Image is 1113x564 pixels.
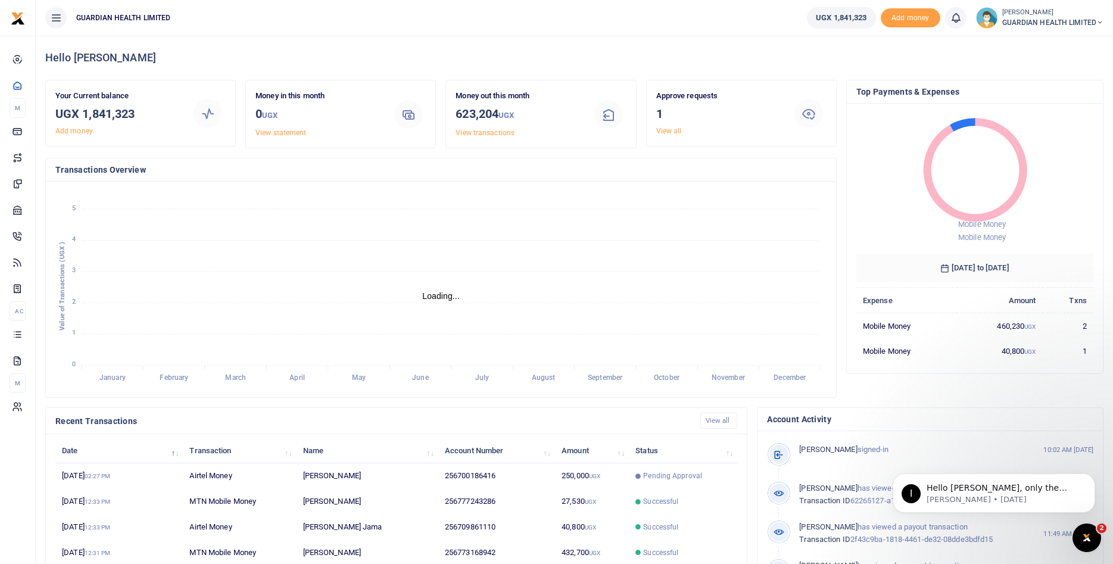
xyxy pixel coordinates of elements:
[456,90,581,102] p: Money out this month
[262,111,278,120] small: UGX
[589,473,600,479] small: UGX
[856,339,957,364] td: Mobile Money
[456,105,581,124] h3: 623,204
[438,463,555,489] td: 256700186416
[438,438,555,463] th: Account Number: activate to sort column ascending
[1043,339,1093,364] td: 1
[10,301,26,321] li: Ac
[976,7,1103,29] a: profile-user [PERSON_NAME] GUARDIAN HEALTH LIMITED
[296,463,438,489] td: [PERSON_NAME]
[55,163,827,176] h4: Transactions Overview
[555,438,629,463] th: Amount: activate to sort column ascending
[412,374,429,382] tspan: June
[438,515,555,540] td: 256709861110
[700,413,738,429] a: View all
[55,105,181,123] h3: UGX 1,841,323
[1043,529,1093,539] small: 11:49 AM [DATE]
[255,90,381,102] p: Money in this month
[1043,313,1093,339] td: 2
[72,360,76,368] tspan: 0
[656,90,782,102] p: Approve requests
[255,129,306,137] a: View statement
[958,233,1006,242] span: Mobile Money
[958,220,1006,229] span: Mobile Money
[456,129,515,137] a: View transactions
[588,374,623,382] tspan: September
[71,13,175,23] span: GUARDIAN HEALTH LIMITED
[856,85,1093,98] h4: Top Payments & Expenses
[799,496,850,505] span: Transaction ID
[712,374,746,382] tspan: November
[802,7,880,29] li: Wallet ballance
[1073,524,1101,552] iframe: Intercom live chat
[656,105,782,123] h3: 1
[85,473,111,479] small: 02:27 PM
[799,484,857,493] span: [PERSON_NAME]
[957,288,1043,313] th: Amount
[183,438,296,463] th: Transaction: activate to sort column ascending
[55,463,183,489] td: [DATE]
[1002,8,1103,18] small: [PERSON_NAME]
[55,90,181,102] p: Your Current balance
[72,298,76,306] tspan: 2
[498,111,514,120] small: UGX
[585,524,596,531] small: UGX
[255,105,381,124] h3: 0
[816,12,866,24] span: UGX 1,841,323
[72,235,76,243] tspan: 4
[555,515,629,540] td: 40,800
[289,374,305,382] tspan: April
[643,496,678,507] span: Successful
[72,204,76,212] tspan: 5
[881,8,940,28] span: Add money
[475,374,489,382] tspan: July
[183,515,296,540] td: Airtel Money
[643,470,702,481] span: Pending Approval
[10,373,26,393] li: M
[55,438,183,463] th: Date: activate to sort column descending
[881,8,940,28] li: Toup your wallet
[55,415,691,428] h4: Recent Transactions
[1043,288,1093,313] th: Txns
[160,374,188,382] tspan: February
[183,489,296,515] td: MTN Mobile Money
[422,291,460,301] text: Loading...
[976,7,997,29] img: profile-user
[352,374,366,382] tspan: May
[629,438,737,463] th: Status: activate to sort column ascending
[807,7,875,29] a: UGX 1,841,323
[799,482,1020,507] p: has viewed a payout transaction 62265127-a1ae-4c54-de33-08dde3bdfd15
[1024,323,1036,330] small: UGX
[99,374,126,382] tspan: January
[85,550,111,556] small: 12:31 PM
[643,547,678,558] span: Successful
[1024,348,1036,355] small: UGX
[799,535,850,544] span: Transaction ID
[799,522,857,531] span: [PERSON_NAME]
[643,522,678,532] span: Successful
[856,288,957,313] th: Expense
[1097,524,1106,533] span: 2
[183,463,296,489] td: Airtel Money
[58,242,66,331] text: Value of Transactions (UGX )
[799,444,1020,456] p: signed-in
[881,13,940,21] a: Add money
[55,515,183,540] td: [DATE]
[72,329,76,337] tspan: 1
[296,489,438,515] td: [PERSON_NAME]
[957,313,1043,339] td: 460,230
[856,254,1093,282] h6: [DATE] to [DATE]
[1043,445,1093,455] small: 10:02 AM [DATE]
[856,313,957,339] td: Mobile Money
[875,448,1113,532] iframe: Intercom notifications message
[555,489,629,515] td: 27,530
[656,127,682,135] a: View all
[1002,17,1103,28] span: GUARDIAN HEALTH LIMITED
[767,413,1093,426] h4: Account Activity
[799,445,857,454] span: [PERSON_NAME]
[55,489,183,515] td: [DATE]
